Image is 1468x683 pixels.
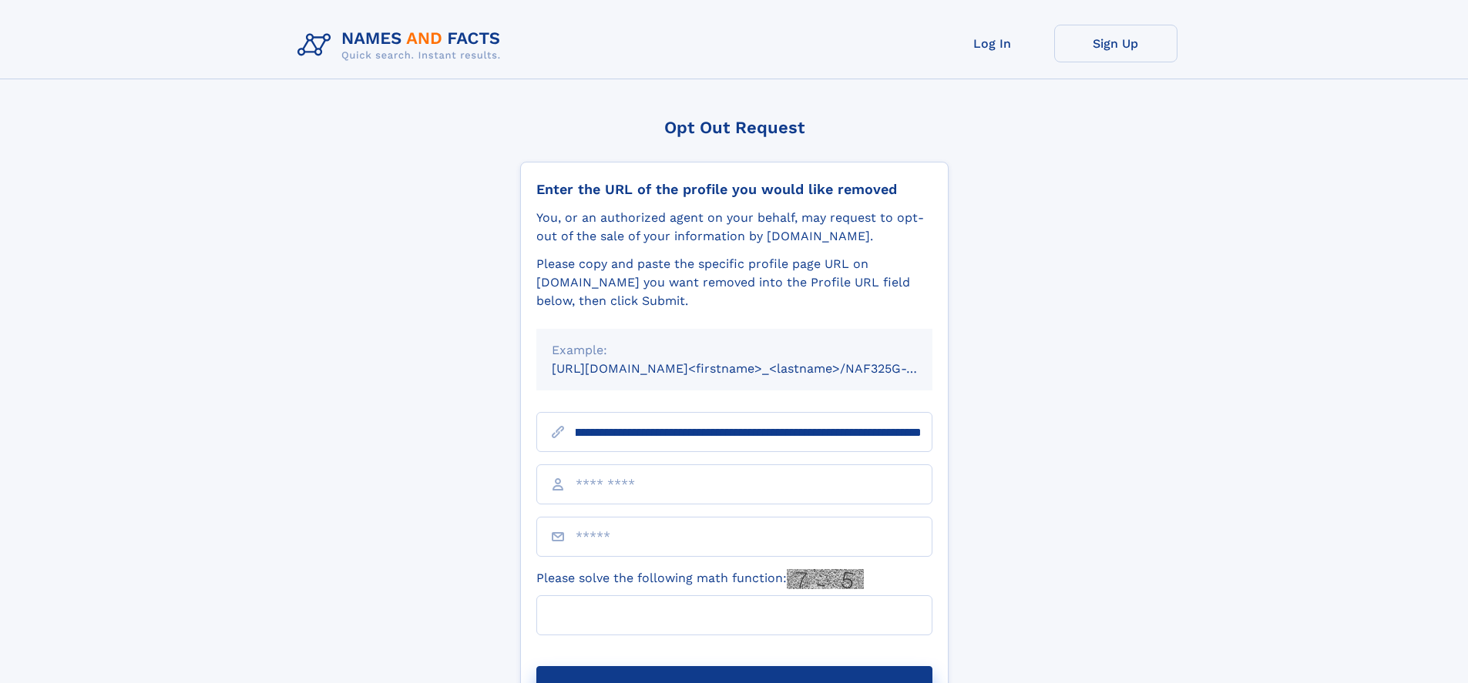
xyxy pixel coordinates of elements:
[536,209,932,246] div: You, or an authorized agent on your behalf, may request to opt-out of the sale of your informatio...
[552,361,962,376] small: [URL][DOMAIN_NAME]<firstname>_<lastname>/NAF325G-xxxxxxxx
[552,341,917,360] div: Example:
[1054,25,1177,62] a: Sign Up
[931,25,1054,62] a: Log In
[291,25,513,66] img: Logo Names and Facts
[520,118,949,137] div: Opt Out Request
[536,255,932,310] div: Please copy and paste the specific profile page URL on [DOMAIN_NAME] you want removed into the Pr...
[536,181,932,198] div: Enter the URL of the profile you would like removed
[536,569,864,589] label: Please solve the following math function:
